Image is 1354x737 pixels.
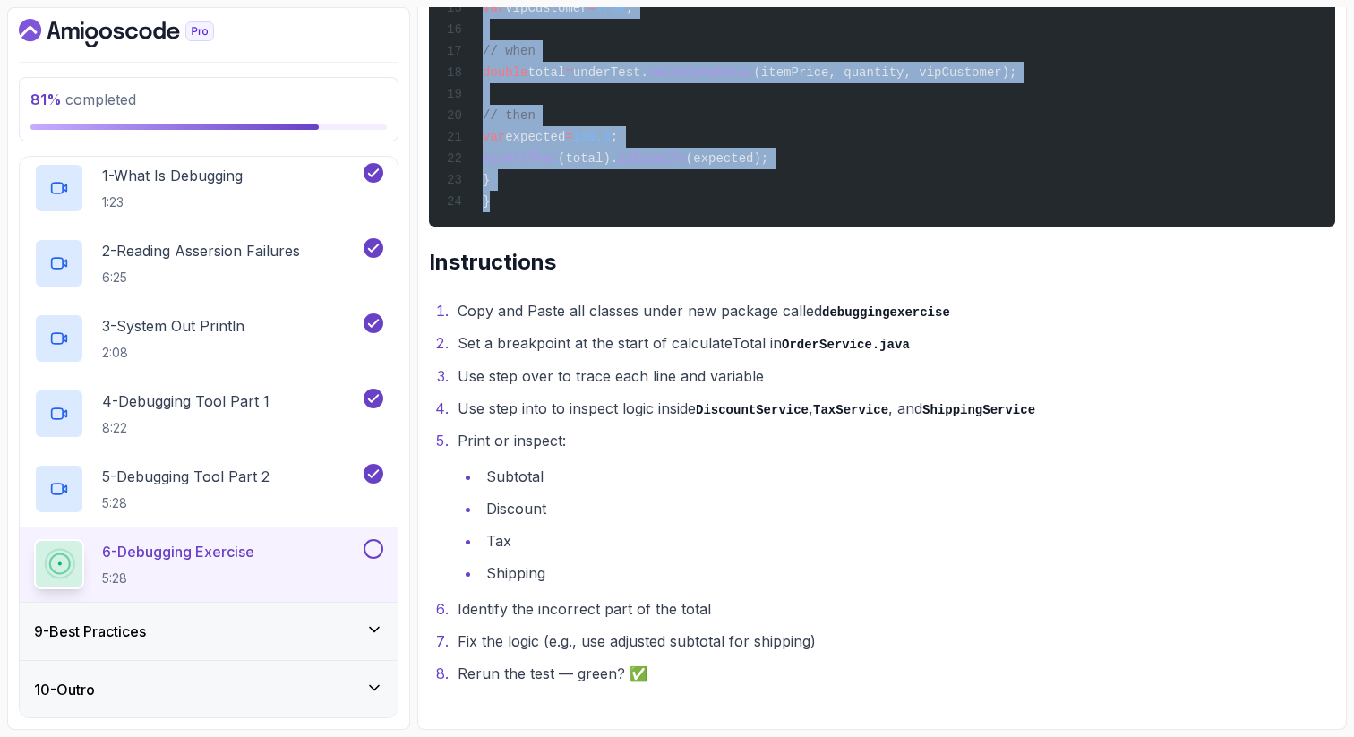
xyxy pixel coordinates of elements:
li: Rerun the test — green? ✅ [452,661,1335,686]
span: assertThat [483,151,558,166]
button: 5-Debugging Tool Part 25:28 [34,464,383,514]
li: Copy and Paste all classes under new package called [452,298,1335,324]
span: (itemPrice, quantity, vipCustomer); [753,65,1016,80]
span: ; [611,130,618,144]
li: Use step into to inspect logic inside , , and [452,396,1335,422]
h3: 10 - Outro [34,679,95,700]
span: double [483,65,527,80]
span: // when [483,44,536,58]
li: Tax [481,528,1335,553]
code: DiscountService [696,403,809,417]
span: expected [505,130,565,144]
code: OrderService.java [782,338,910,352]
h2: Instructions [429,248,1335,277]
span: 81 % [30,90,62,108]
span: } [483,173,490,187]
button: 10-Outro [20,661,398,718]
a: Dashboard [19,19,255,47]
span: = [588,1,596,15]
button: 2-Reading Assersion Failures6:25 [34,238,383,288]
span: true [596,1,626,15]
span: // then [483,108,536,123]
p: 2 - Reading Assersion Failures [102,240,300,261]
span: 139.0 [573,130,611,144]
span: = [565,130,572,144]
span: var [483,130,505,144]
span: var [483,1,505,15]
span: ; [626,1,633,15]
span: (expected); [686,151,768,166]
span: vipCustomer [505,1,587,15]
button: 4-Debugging Tool Part 18:22 [34,389,383,439]
li: Identify the incorrect part of the total [452,596,1335,621]
p: 2:08 [102,344,244,362]
span: isEqualTo [618,151,686,166]
button: 9-Best Practices [20,603,398,660]
h3: 9 - Best Practices [34,621,146,642]
span: calculateTotal [648,65,754,80]
code: debuggingexercise [822,305,950,320]
p: 5:28 [102,570,254,587]
li: Discount [481,496,1335,521]
p: 5:28 [102,494,270,512]
code: TaxService [813,403,888,417]
span: underTest. [573,65,648,80]
span: total [527,65,565,80]
button: 1-What Is Debugging1:23 [34,163,383,213]
p: 8:22 [102,419,270,437]
span: completed [30,90,136,108]
li: Subtotal [481,464,1335,489]
p: 3 - System Out Println [102,315,244,337]
li: Use step over to trace each line and variable [452,364,1335,389]
span: = [565,65,572,80]
p: 1 - What Is Debugging [102,165,243,186]
p: 5 - Debugging Tool Part 2 [102,466,270,487]
button: 3-System Out Println2:08 [34,313,383,364]
li: Shipping [481,561,1335,586]
p: 6 - Debugging Exercise [102,541,254,562]
button: 6-Debugging Exercise5:28 [34,539,383,589]
p: 6:25 [102,269,300,287]
span: (total). [558,151,618,166]
p: 4 - Debugging Tool Part 1 [102,390,270,412]
span: } [483,194,490,209]
li: Fix the logic (e.g., use adjusted subtotal for shipping) [452,629,1335,654]
p: 1:23 [102,193,243,211]
li: Set a breakpoint at the start of calculateTotal in [452,330,1335,356]
li: Print or inspect: [452,428,1335,586]
code: ShippingService [922,403,1035,417]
